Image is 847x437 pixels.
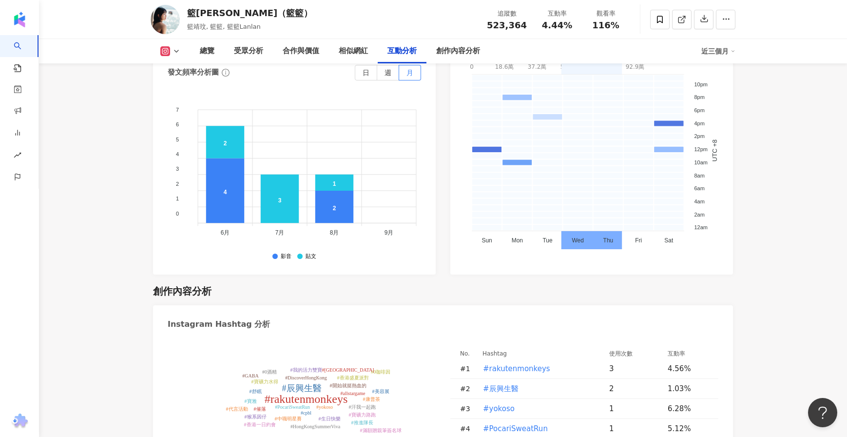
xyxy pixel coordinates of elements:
[694,199,704,204] tspan: 4am
[12,12,27,27] img: logo icon
[460,403,475,414] div: # 3
[460,423,475,434] div: # 4
[482,379,519,398] button: #辰興生醫
[275,404,310,410] tspan: #PocariSweatRun
[290,367,322,373] tspan: #我的活力雙寶
[592,20,619,30] span: 116%
[475,379,601,399] td: #辰興生醫
[694,212,704,218] tspan: 2am
[176,166,179,172] tspan: 3
[542,20,572,30] span: 4.44%
[712,139,719,161] text: UTC +8
[450,348,475,359] th: No.
[285,375,327,380] tspan: #DiscoverHongKong
[339,45,368,57] div: 相似網紅
[694,224,708,230] tspan: 12am
[200,45,214,57] div: 總覽
[483,403,515,414] span: #yokoso
[322,367,374,373] tspan: #[GEOGRAPHIC_DATA]
[482,359,551,378] button: #rakutenmonkeys
[265,393,348,405] tspan: #rakutenmonkeys
[664,237,674,244] tspan: Sat
[694,81,708,87] tspan: 10pm
[319,416,341,421] tspan: #生日快樂
[668,363,709,374] div: 4.56%
[601,348,660,359] th: 使用次數
[349,412,376,417] tspan: #寶礦力路跑
[226,406,248,412] tspan: #代言活動
[660,359,718,379] td: 4.56%
[635,237,642,244] tspan: Fri
[609,363,660,374] div: 3
[609,423,660,434] div: 1
[14,145,21,167] span: rise
[808,398,837,427] iframe: Help Scout Beacon - Open
[176,196,179,201] tspan: 1
[301,410,311,416] tspan: #cpbl
[187,7,312,19] div: 籃[PERSON_NAME]（籃籃）
[244,422,276,427] tspan: #香港一日約會
[14,35,33,73] a: search
[251,379,278,384] tspan: #寶礦力水得
[512,237,523,244] tspan: Mon
[176,211,179,217] tspan: 0
[168,67,219,78] div: 發文頻率分析圖
[176,181,179,187] tspan: 2
[668,423,709,434] div: 5.12%
[363,397,380,402] tspan: #康普茶
[176,121,179,127] tspan: 6
[360,428,402,433] tspan: #滿額贈親筆簽名球
[660,379,718,399] td: 1.03%
[254,406,266,412] tspan: #催落
[250,389,262,394] tspan: #舒眠
[337,375,369,380] tspan: #香港盛夏派對
[187,23,261,30] span: 籃靖玟, 籃籃, 籃籃Lanlan
[363,69,369,77] span: 日
[481,237,492,244] tspan: Sun
[245,398,257,404] tspan: #寶雅
[436,45,480,57] div: 創作內容分析
[694,159,708,165] tspan: 10am
[460,363,475,374] div: # 1
[330,229,339,236] tspan: 8月
[372,389,389,394] tspan: #美容展
[668,383,709,394] div: 1.03%
[290,424,341,429] tspan: #HongKongSummerViva
[587,9,624,19] div: 觀看率
[701,43,735,59] div: 近三個月
[483,383,519,394] span: #辰興生醫
[176,151,179,157] tspan: 4
[168,319,270,330] div: Instagram Hashtag 分析
[572,237,584,244] tspan: Wed
[282,383,322,393] tspan: #辰興生醫
[487,20,527,30] span: 523,364
[341,391,366,396] tspan: #allstargame
[151,5,180,34] img: KOL Avatar
[221,229,230,236] tspan: 6月
[176,107,179,113] tspan: 7
[275,229,285,236] tspan: 7月
[153,284,212,298] div: 創作內容分析
[694,120,704,126] tspan: 4pm
[351,420,373,425] tspan: #推進隊長
[330,383,366,388] tspan: #開始就挺熱血的
[483,363,550,374] span: #rakutenmonkeys
[694,146,708,152] tspan: 12pm
[242,373,259,378] tspan: #GABA
[483,423,548,434] span: #PocariSweatRun
[475,359,601,379] td: #rakutenmonkeys
[176,136,179,142] tspan: 5
[349,404,376,410] tspan: #汗我一起跑
[220,67,231,78] span: info-circle
[283,45,319,57] div: 合作與價值
[694,94,704,100] tspan: 8pm
[371,369,390,375] tspan: #0咖啡因
[694,172,704,178] tspan: 8am
[475,348,601,359] th: Hashtag
[385,69,391,77] span: 週
[660,399,718,419] td: 6.28%
[262,369,277,375] tspan: #0酒精
[306,254,316,260] div: 貼文
[482,399,515,418] button: #yokoso
[694,185,704,191] tspan: 6am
